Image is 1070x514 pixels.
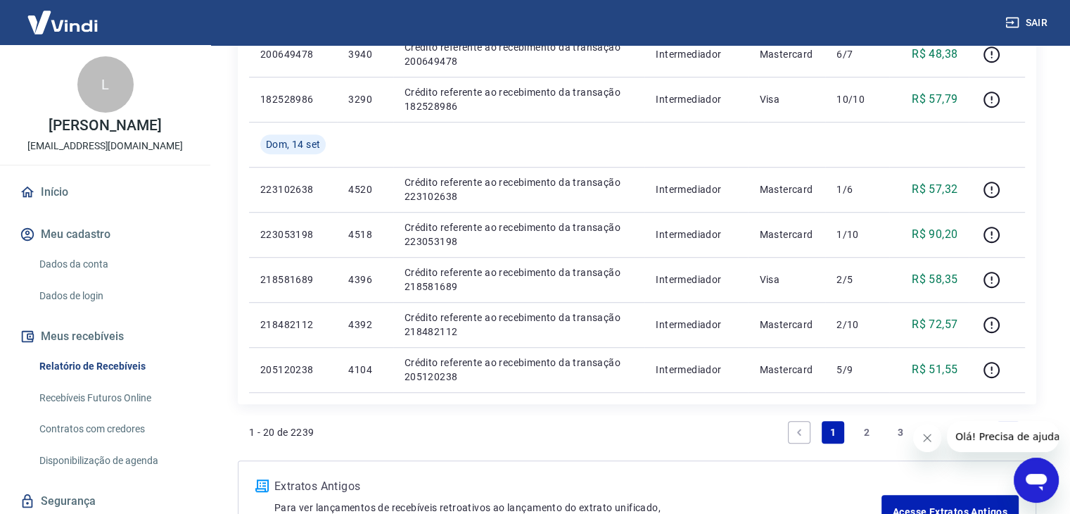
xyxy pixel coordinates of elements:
[348,227,381,242] p: 4518
[836,227,878,242] p: 1/10
[34,384,193,413] a: Recebíveis Futuros Online
[759,47,814,61] p: Mastercard
[1002,10,1053,36] button: Sair
[34,446,193,475] a: Disponibilização de agenda
[912,226,957,243] p: R$ 90,20
[249,425,314,439] p: 1 - 20 de 2239
[405,220,634,249] p: Crédito referente ao recebimento da transação 223053198
[759,227,814,242] p: Mastercard
[836,272,878,287] p: 2/5
[77,56,134,113] div: L
[405,356,634,384] p: Crédito referente ao recebimento da transação 205120238
[656,227,737,242] p: Intermediador
[405,311,634,339] p: Crédito referente ao recebimento da transação 218482112
[17,177,193,208] a: Início
[788,421,810,444] a: Previous page
[912,46,957,63] p: R$ 48,38
[656,363,737,377] p: Intermediador
[17,321,193,352] button: Meus recebíveis
[889,421,912,444] a: Page 3
[17,219,193,250] button: Meu cadastro
[822,421,844,444] a: Page 1 is your current page
[912,316,957,333] p: R$ 72,57
[836,92,878,106] p: 10/10
[759,92,814,106] p: Visa
[759,363,814,377] p: Mastercard
[405,85,634,113] p: Crédito referente ao recebimento da transação 182528986
[782,415,1025,449] ul: Pagination
[34,352,193,381] a: Relatório de Recebíveis
[912,91,957,108] p: R$ 57,79
[912,271,957,288] p: R$ 58,35
[348,318,381,332] p: 4392
[274,478,881,495] p: Extratos Antigos
[656,182,737,196] p: Intermediador
[260,363,326,377] p: 205120238
[912,181,957,198] p: R$ 57,32
[348,47,381,61] p: 3940
[34,282,193,311] a: Dados de login
[260,227,326,242] p: 223053198
[656,318,737,332] p: Intermediador
[260,182,326,196] p: 223102638
[405,175,634,203] p: Crédito referente ao recebimento da transação 223102638
[260,92,326,106] p: 182528986
[656,47,737,61] p: Intermediador
[759,318,814,332] p: Mastercard
[836,182,878,196] p: 1/6
[836,47,878,61] p: 6/7
[348,92,381,106] p: 3290
[405,265,634,294] p: Crédito referente ao recebimento da transação 218581689
[1014,458,1059,503] iframe: Botão para abrir a janela de mensagens
[913,424,941,452] iframe: Fechar mensagem
[656,92,737,106] p: Intermediador
[405,40,634,68] p: Crédito referente ao recebimento da transação 200649478
[759,272,814,287] p: Visa
[27,139,183,153] p: [EMAIL_ADDRESS][DOMAIN_NAME]
[348,272,381,287] p: 4396
[759,182,814,196] p: Mastercard
[836,363,878,377] p: 5/9
[260,318,326,332] p: 218482112
[17,1,108,44] img: Vindi
[348,363,381,377] p: 4104
[855,421,878,444] a: Page 2
[34,250,193,279] a: Dados da conta
[255,479,269,492] img: ícone
[656,272,737,287] p: Intermediador
[947,421,1059,452] iframe: Mensagem da empresa
[266,137,320,151] span: Dom, 14 set
[912,361,957,378] p: R$ 51,55
[348,182,381,196] p: 4520
[260,272,326,287] p: 218581689
[836,318,878,332] p: 2/10
[260,47,326,61] p: 200649478
[34,415,193,444] a: Contratos com credores
[8,10,118,21] span: Olá! Precisa de ajuda?
[49,118,161,133] p: [PERSON_NAME]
